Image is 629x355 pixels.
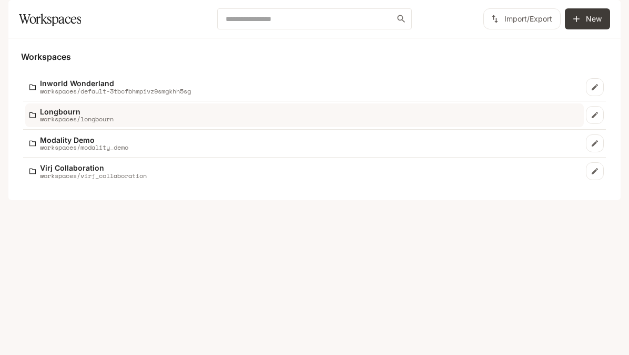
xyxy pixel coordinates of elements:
a: Edit workspace [586,106,604,124]
p: workspaces/longbourn [40,116,114,122]
h1: Workspaces [19,8,81,29]
a: Virj Collaborationworkspaces/virj_collaboration [25,160,584,183]
a: Modality Demoworkspaces/modality_demo [25,132,584,155]
h5: Workspaces [21,51,608,62]
p: Longbourn [40,108,114,116]
a: Edit workspace [586,162,604,180]
a: Edit workspace [586,134,604,152]
a: Inworld Wonderlandworkspaces/default-3tbcfbhmpivz9smgkhh5sg [25,75,584,99]
a: Longbournworkspaces/longbourn [25,103,584,127]
p: workspaces/modality_demo [40,144,128,151]
a: Edit workspace [586,78,604,96]
button: Import/Export [483,8,561,29]
p: Virj Collaboration [40,164,147,172]
p: Modality Demo [40,136,128,144]
p: workspaces/default-3tbcfbhmpivz9smgkhh5sg [40,88,191,95]
p: workspaces/virj_collaboration [40,172,147,179]
button: Create workspace [565,8,610,29]
p: Inworld Wonderland [40,79,191,87]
